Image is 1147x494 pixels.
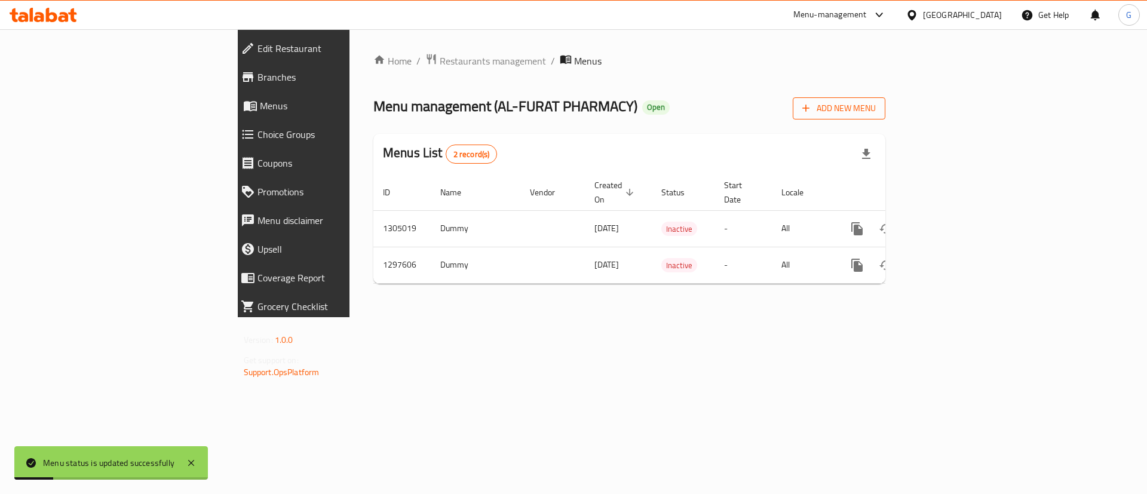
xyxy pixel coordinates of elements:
[244,332,273,348] span: Version:
[257,242,420,256] span: Upsell
[833,174,967,211] th: Actions
[661,259,697,272] span: Inactive
[446,149,497,160] span: 2 record(s)
[231,149,430,177] a: Coupons
[431,210,520,247] td: Dummy
[446,145,498,164] div: Total records count
[257,271,420,285] span: Coverage Report
[431,247,520,283] td: Dummy
[724,178,757,207] span: Start Date
[1126,8,1131,22] span: G
[551,54,555,68] li: /
[802,101,876,116] span: Add New Menu
[714,247,772,283] td: -
[244,364,320,380] a: Support.OpsPlatform
[275,332,293,348] span: 1.0.0
[231,206,430,235] a: Menu disclaimer
[257,70,420,84] span: Branches
[781,185,819,200] span: Locale
[594,220,619,236] span: [DATE]
[843,214,872,243] button: more
[260,99,420,113] span: Menus
[793,97,885,119] button: Add New Menu
[257,156,420,170] span: Coupons
[373,53,885,69] nav: breadcrumb
[231,63,430,91] a: Branches
[594,178,637,207] span: Created On
[642,102,670,112] span: Open
[574,54,602,68] span: Menus
[530,185,571,200] span: Vendor
[383,144,497,164] h2: Menus List
[923,8,1002,22] div: [GEOGRAPHIC_DATA]
[43,456,174,470] div: Menu status is updated successfully
[257,213,420,228] span: Menu disclaimer
[231,263,430,292] a: Coverage Report
[594,257,619,272] span: [DATE]
[772,247,833,283] td: All
[642,100,670,115] div: Open
[714,210,772,247] td: -
[231,177,430,206] a: Promotions
[440,185,477,200] span: Name
[425,53,546,69] a: Restaurants management
[257,185,420,199] span: Promotions
[257,127,420,142] span: Choice Groups
[231,292,430,321] a: Grocery Checklist
[244,352,299,368] span: Get support on:
[793,8,867,22] div: Menu-management
[373,174,967,284] table: enhanced table
[440,54,546,68] span: Restaurants management
[661,222,697,236] span: Inactive
[383,185,406,200] span: ID
[661,185,700,200] span: Status
[231,120,430,149] a: Choice Groups
[373,93,637,119] span: Menu management ( AL-FURAT PHARMACY )
[231,235,430,263] a: Upsell
[231,91,430,120] a: Menus
[257,41,420,56] span: Edit Restaurant
[257,299,420,314] span: Grocery Checklist
[231,34,430,63] a: Edit Restaurant
[772,210,833,247] td: All
[843,251,872,280] button: more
